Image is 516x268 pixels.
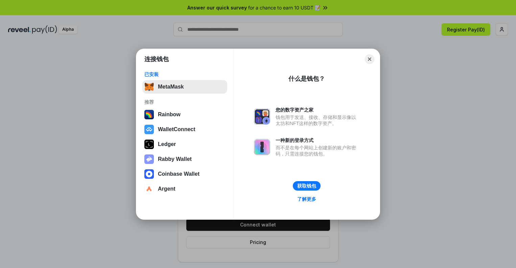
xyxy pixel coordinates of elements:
button: Close [365,54,374,64]
div: Rabby Wallet [158,156,192,162]
img: svg+xml,%3Csvg%20width%3D%2228%22%20height%3D%2228%22%20viewBox%3D%220%200%2028%2028%22%20fill%3D... [144,184,154,194]
div: 钱包用于发送、接收、存储和显示像以太坊和NFT这样的数字资产。 [276,114,359,126]
div: Rainbow [158,112,181,118]
button: Argent [142,182,227,196]
div: 已安装 [144,71,225,77]
div: 您的数字资产之家 [276,107,359,113]
button: Rabby Wallet [142,152,227,166]
button: Ledger [142,138,227,151]
img: svg+xml,%3Csvg%20width%3D%2228%22%20height%3D%2228%22%20viewBox%3D%220%200%2028%2028%22%20fill%3D... [144,169,154,179]
div: WalletConnect [158,126,195,132]
button: Coinbase Wallet [142,167,227,181]
img: svg+xml,%3Csvg%20xmlns%3D%22http%3A%2F%2Fwww.w3.org%2F2000%2Fsvg%22%20fill%3D%22none%22%20viewBox... [254,139,270,155]
div: Argent [158,186,175,192]
a: 了解更多 [293,195,320,203]
img: svg+xml,%3Csvg%20width%3D%22120%22%20height%3D%22120%22%20viewBox%3D%220%200%20120%20120%22%20fil... [144,110,154,119]
button: MetaMask [142,80,227,94]
div: 了解更多 [297,196,316,202]
div: 一种新的登录方式 [276,137,359,143]
div: Coinbase Wallet [158,171,200,177]
div: 获取钱包 [297,183,316,189]
button: WalletConnect [142,123,227,136]
h1: 连接钱包 [144,55,169,63]
div: Ledger [158,141,176,147]
img: svg+xml,%3Csvg%20xmlns%3D%22http%3A%2F%2Fwww.w3.org%2F2000%2Fsvg%22%20width%3D%2228%22%20height%3... [144,140,154,149]
div: 而不是在每个网站上创建新的账户和密码，只需连接您的钱包。 [276,145,359,157]
img: svg+xml,%3Csvg%20width%3D%2228%22%20height%3D%2228%22%20viewBox%3D%220%200%2028%2028%22%20fill%3D... [144,125,154,134]
img: svg+xml,%3Csvg%20xmlns%3D%22http%3A%2F%2Fwww.w3.org%2F2000%2Fsvg%22%20fill%3D%22none%22%20viewBox... [254,108,270,125]
div: MetaMask [158,84,184,90]
img: svg+xml,%3Csvg%20xmlns%3D%22http%3A%2F%2Fwww.w3.org%2F2000%2Fsvg%22%20fill%3D%22none%22%20viewBox... [144,154,154,164]
div: 什么是钱包？ [288,75,325,83]
button: 获取钱包 [293,181,321,191]
button: Rainbow [142,108,227,121]
div: 推荐 [144,99,225,105]
img: svg+xml,%3Csvg%20fill%3D%22none%22%20height%3D%2233%22%20viewBox%3D%220%200%2035%2033%22%20width%... [144,82,154,92]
